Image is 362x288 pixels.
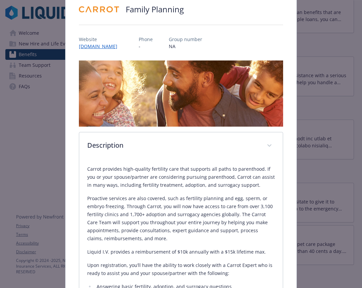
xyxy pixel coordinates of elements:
[87,248,275,256] p: Liquid I.V. provides a reimbursement of $10k annually with a $15k lifetime max.
[139,43,153,50] p: -
[139,36,153,43] p: Phone
[169,43,202,50] p: NA
[87,194,275,243] p: Proactive services are also covered, such as fertility planning and egg, sperm, or embryo freezin...
[79,60,283,127] img: banner
[79,43,123,49] a: [DOMAIN_NAME]
[169,36,202,43] p: Group number
[79,36,123,43] p: Website
[126,4,184,15] h2: Family Planning
[87,165,275,189] p: Carrot provides high-quality fertility care that supports all paths to parenthood. If you or your...
[79,132,283,160] div: Description
[87,261,275,277] p: Upon registration, you’ll have the ability to work closely with a Carrot Expert who is ready to a...
[87,140,259,150] p: Description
